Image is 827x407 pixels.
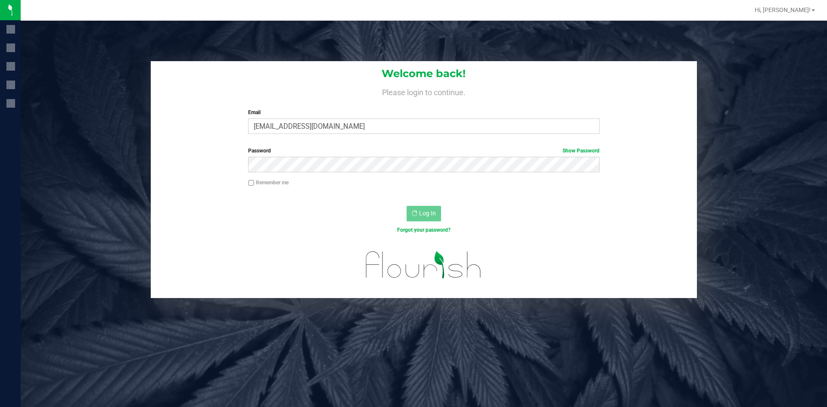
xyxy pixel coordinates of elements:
[563,148,600,154] a: Show Password
[419,210,436,217] span: Log In
[397,227,451,233] a: Forgot your password?
[755,6,811,13] span: Hi, [PERSON_NAME]!
[248,109,599,116] label: Email
[407,206,441,221] button: Log In
[151,68,697,79] h1: Welcome back!
[248,179,289,186] label: Remember me
[151,86,697,96] h4: Please login to continue.
[248,148,271,154] span: Password
[355,243,492,287] img: flourish_logo.svg
[248,180,254,186] input: Remember me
